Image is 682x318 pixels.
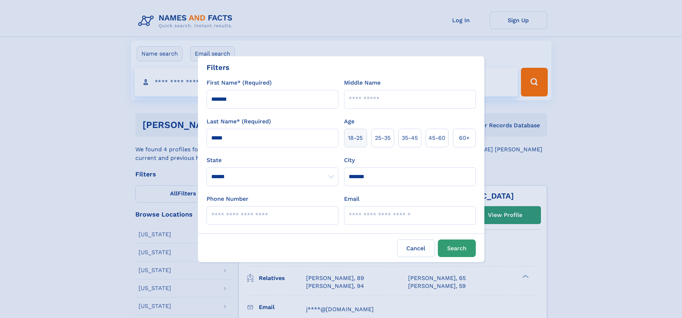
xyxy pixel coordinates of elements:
div: Filters [207,62,229,73]
label: Middle Name [344,79,381,87]
label: State [207,156,338,165]
label: Cancel [397,239,435,257]
label: Age [344,117,354,126]
span: 35‑45 [402,134,418,142]
span: 25‑35 [375,134,391,142]
span: 18‑25 [348,134,363,142]
span: 45‑60 [429,134,445,142]
label: First Name* (Required) [207,79,272,87]
label: Last Name* (Required) [207,117,271,126]
label: Email [344,195,359,203]
label: City [344,156,355,165]
label: Phone Number [207,195,248,203]
button: Search [438,239,476,257]
span: 60+ [459,134,470,142]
